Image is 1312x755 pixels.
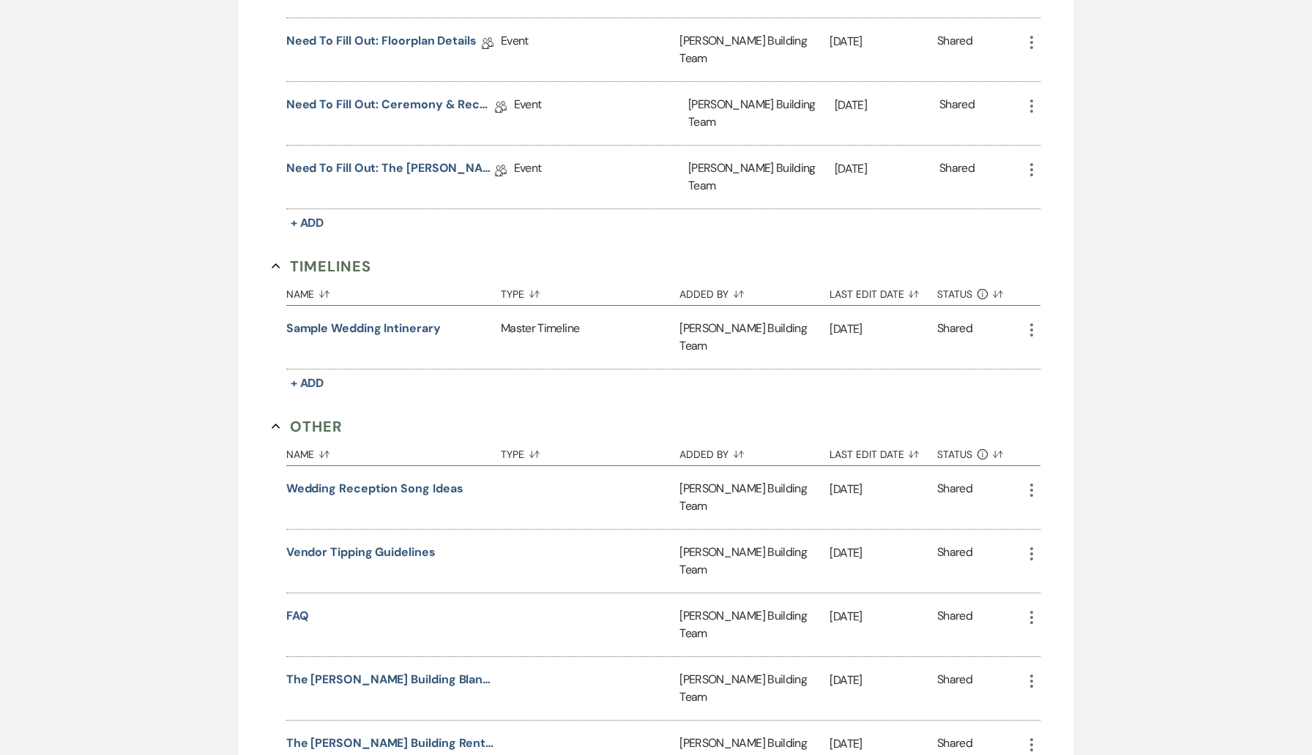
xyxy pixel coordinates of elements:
[514,146,688,209] div: Event
[937,437,1023,465] button: Status
[830,735,937,754] p: [DATE]
[286,480,463,497] button: Wedding Reception Song Ideas
[679,593,830,656] div: [PERSON_NAME] Building Team
[286,437,501,465] button: Name
[937,480,972,515] div: Shared
[830,671,937,690] p: [DATE]
[679,466,830,529] div: [PERSON_NAME] Building Team
[501,306,679,369] div: Master Timeline
[937,32,972,67] div: Shared
[937,607,972,642] div: Shared
[286,671,495,688] button: The [PERSON_NAME] Building Blank Floor Plan
[830,437,937,465] button: Last Edit Date
[286,544,436,561] button: Vendor Tipping Guidelines
[514,82,688,145] div: Event
[679,437,830,465] button: Added By
[291,215,324,230] span: + Add
[286,159,495,182] a: Need to Fill Out: The [PERSON_NAME] Building Planning Document
[830,32,937,51] p: [DATE]
[286,373,329,394] button: + Add
[272,416,343,437] button: Other
[679,18,830,81] div: [PERSON_NAME] Building Team
[286,607,309,625] button: FAQ
[286,32,477,55] a: Need to Fill Out: Floorplan Details
[937,671,972,706] div: Shared
[835,159,939,179] p: [DATE]
[679,277,830,305] button: Added By
[939,96,974,131] div: Shared
[286,735,495,752] button: The [PERSON_NAME] Building Rentals
[286,277,501,305] button: Name
[679,530,830,593] div: [PERSON_NAME] Building Team
[501,18,679,81] div: Event
[679,657,830,720] div: [PERSON_NAME] Building Team
[501,277,679,305] button: Type
[286,320,441,337] button: Sample Wedding Intinerary
[688,82,835,145] div: [PERSON_NAME] Building Team
[501,437,679,465] button: Type
[939,159,974,195] div: Shared
[937,289,972,299] span: Status
[937,544,972,579] div: Shared
[688,146,835,209] div: [PERSON_NAME] Building Team
[830,480,937,499] p: [DATE]
[830,277,937,305] button: Last Edit Date
[679,306,830,369] div: [PERSON_NAME] Building Team
[937,320,972,355] div: Shared
[272,255,371,277] button: Timelines
[286,213,329,233] button: + Add
[937,449,972,459] span: Status
[830,320,937,339] p: [DATE]
[835,96,939,115] p: [DATE]
[937,277,1023,305] button: Status
[291,375,324,391] span: + Add
[830,544,937,563] p: [DATE]
[830,607,937,626] p: [DATE]
[286,96,495,119] a: Need to Fill Out: Ceremony & Reception Details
